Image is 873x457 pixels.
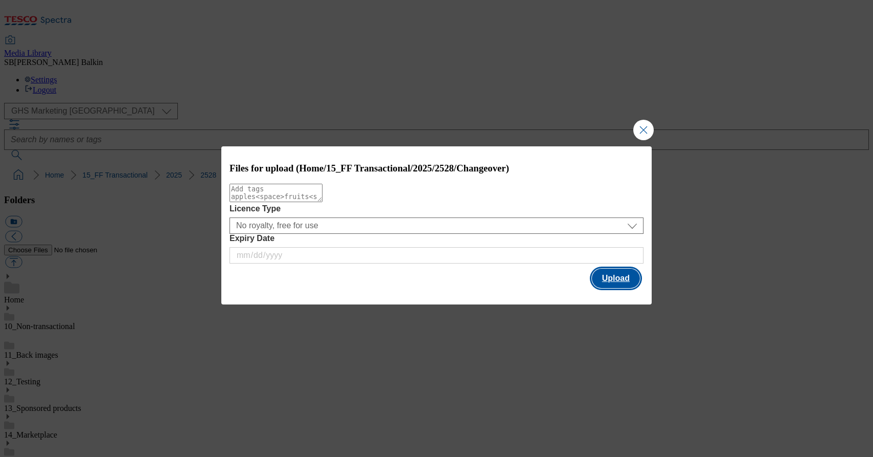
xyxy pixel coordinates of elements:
button: Upload [592,269,640,288]
div: Modal [221,146,652,304]
button: Close Modal [633,120,654,140]
h3: Files for upload (Home/15_FF Transactional/2025/2528/Changeover) [229,163,644,174]
label: Licence Type [229,204,644,213]
label: Expiry Date [229,234,644,243]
